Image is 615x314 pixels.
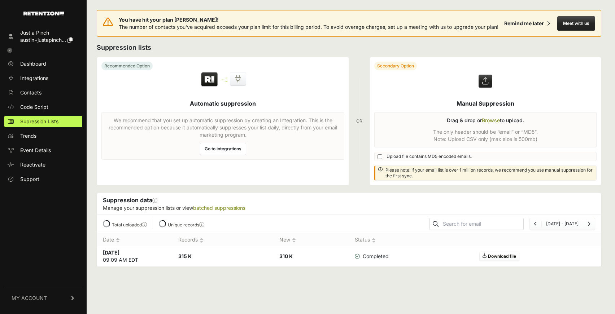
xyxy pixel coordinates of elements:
[97,193,601,215] div: Suppression data
[4,101,82,113] a: Code Script
[372,238,376,243] img: no_sort-eaf950dc5ab64cae54d48a5578032e96f70b2ecb7d747501f34c8f2db400fb66.gif
[534,221,537,226] a: Previous
[279,253,293,259] strong: 310 K
[4,130,82,142] a: Trends
[97,233,173,247] th: Date
[349,233,400,247] th: Status
[23,12,64,16] img: Retention.com
[119,24,498,30] span: The number of contacts you've acquired exceeds your plan limit for this billing period. To avoid ...
[193,205,245,211] a: batched suppressions
[12,295,47,302] span: MY ACCOUNT
[200,143,246,155] a: Go to integrations
[557,16,595,31] button: Meet with us
[541,221,583,227] li: [DATE] - [DATE]
[387,154,472,159] span: Upload file contains MD5 encoded emails.
[4,72,82,84] a: Integrations
[441,219,523,229] input: Search for email
[20,176,39,183] span: Support
[292,238,296,243] img: no_sort-eaf950dc5ab64cae54d48a5578032e96f70b2ecb7d747501f34c8f2db400fb66.gif
[222,79,227,80] img: integration
[504,20,544,27] div: Remind me later
[20,29,73,36] div: Just a Pinch
[20,103,48,111] span: Code Script
[501,17,553,30] button: Remind me later
[274,233,349,247] th: New
[4,58,82,70] a: Dashboard
[173,233,273,247] th: Records
[119,16,498,23] span: You have hit your plan [PERSON_NAME]!
[168,222,204,227] label: Unique records
[97,246,173,266] td: 09:09 AM EDT
[103,249,119,256] strong: [DATE]
[20,161,45,168] span: Reactivate
[20,60,46,67] span: Dashboard
[588,221,590,226] a: Next
[101,62,153,70] div: Recommended Option
[4,173,82,185] a: Support
[4,145,82,156] a: Event Details
[356,57,362,185] div: OR
[97,43,601,53] h2: Suppression lists
[20,118,58,125] span: Supression Lists
[190,99,256,108] h5: Automatic suppression
[378,154,382,159] input: Upload file contains MD5 encoded emails.
[116,238,120,243] img: no_sort-eaf950dc5ab64cae54d48a5578032e96f70b2ecb7d747501f34c8f2db400fb66.gif
[20,132,36,140] span: Trends
[4,159,82,171] a: Reactivate
[222,78,227,79] img: integration
[4,87,82,98] a: Contacts
[112,222,147,227] label: Total uploaded
[20,147,51,154] span: Event Details
[355,253,389,260] span: Completed
[479,252,519,261] a: Download file
[200,238,204,243] img: no_sort-eaf950dc5ab64cae54d48a5578032e96f70b2ecb7d747501f34c8f2db400fb66.gif
[20,37,66,43] span: austin+justapinch...
[4,287,82,309] a: MY ACCOUNT
[103,204,595,212] p: Manage your suppression lists or view
[4,27,82,46] a: Just a Pinch austin+justapinch...
[20,89,42,96] span: Contacts
[106,117,340,138] p: We recommend that you set up automatic suppression by creating an Integration. This is the recomm...
[529,218,595,230] nav: Page navigation
[200,72,219,88] img: Retention
[222,81,227,82] img: integration
[178,253,192,259] strong: 315 K
[4,116,82,127] a: Supression Lists
[20,75,48,82] span: Integrations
